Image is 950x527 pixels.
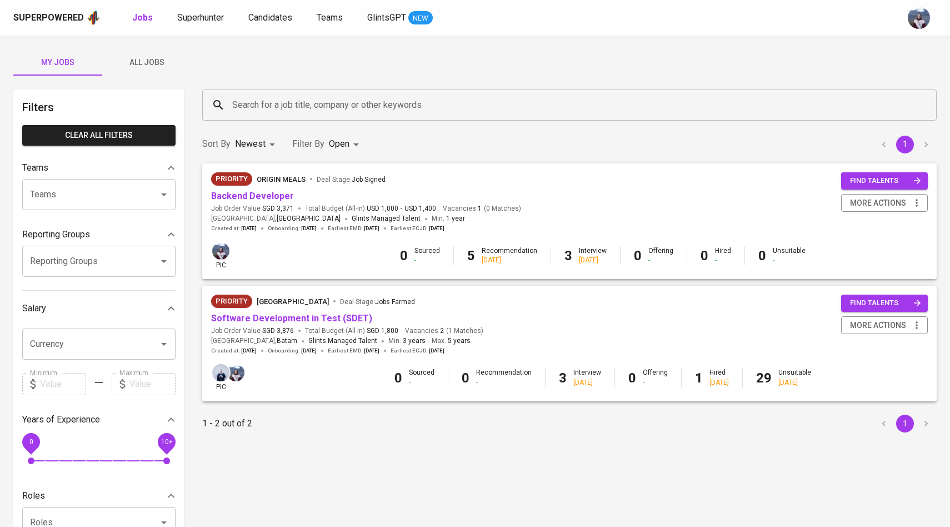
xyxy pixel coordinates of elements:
[559,370,567,386] b: 3
[156,253,172,269] button: Open
[443,204,521,213] span: Vacancies ( 0 Matches )
[257,175,306,183] span: Origin Meals
[301,347,317,355] span: [DATE]
[364,347,379,355] span: [DATE]
[211,204,294,213] span: Job Order Value
[432,215,465,222] span: Min.
[409,368,434,387] div: Sourced
[211,347,257,355] span: Created at :
[400,248,408,263] b: 0
[462,370,469,386] b: 0
[414,246,440,265] div: Sourced
[202,417,252,430] p: 1 - 2 out of 2
[367,12,406,23] span: GlintsGPT
[329,138,349,149] span: Open
[446,215,465,222] span: 1 year
[405,326,483,336] span: Vacancies ( 1 Matches )
[896,136,914,153] button: page 1
[22,485,176,507] div: Roles
[156,336,172,352] button: Open
[161,437,172,445] span: 10+
[328,347,379,355] span: Earliest EMD :
[22,161,48,175] p: Teams
[212,242,229,260] img: christine.raharja@glints.com
[301,225,317,232] span: [DATE]
[211,241,231,270] div: pic
[305,204,436,213] span: Total Budget (All-In)
[628,370,636,386] b: 0
[235,134,279,155] div: Newest
[364,225,379,232] span: [DATE]
[352,215,421,222] span: Glints Managed Talent
[634,248,642,263] b: 0
[429,347,444,355] span: [DATE]
[448,337,471,345] span: 5 years
[428,336,429,347] span: -
[701,248,708,263] b: 0
[908,7,930,29] img: christine.raharja@glints.com
[317,11,345,25] a: Teams
[438,326,444,336] span: 2
[573,378,601,387] div: [DATE]
[432,337,471,345] span: Max.
[277,213,341,225] span: [GEOGRAPHIC_DATA]
[328,225,379,232] span: Earliest EMD :
[850,319,906,332] span: more actions
[391,347,444,355] span: Earliest ECJD :
[394,370,402,386] b: 0
[241,225,257,232] span: [DATE]
[248,11,294,25] a: Candidates
[211,213,341,225] span: [GEOGRAPHIC_DATA] ,
[873,415,937,432] nav: pagination navigation
[648,246,673,265] div: Offering
[643,368,668,387] div: Offering
[329,134,363,155] div: Open
[429,225,444,232] span: [DATE]
[268,225,317,232] span: Onboarding :
[476,378,532,387] div: -
[211,296,252,307] span: Priority
[132,11,155,25] a: Jobs
[156,187,172,202] button: Open
[841,172,928,190] button: find talents
[317,176,386,183] span: Deal Stage :
[248,12,292,23] span: Candidates
[756,370,772,386] b: 29
[22,157,176,179] div: Teams
[896,415,914,432] button: page 1
[564,248,572,263] b: 3
[715,246,731,265] div: Hired
[409,378,434,387] div: -
[177,11,226,25] a: Superhunter
[388,337,426,345] span: Min.
[262,204,294,213] span: SGD 3,371
[13,12,84,24] div: Superpowered
[22,98,176,116] h6: Filters
[841,194,928,212] button: more actions
[109,56,184,69] span: All Jobs
[212,364,229,381] img: annisa@glints.com
[579,256,607,265] div: [DATE]
[841,295,928,312] button: find talents
[211,336,297,347] span: [GEOGRAPHIC_DATA] ,
[403,337,426,345] span: 3 years
[211,295,252,308] div: New Job received from Demand Team
[401,204,402,213] span: -
[391,225,444,232] span: Earliest ECJD :
[695,370,703,386] b: 1
[132,12,153,23] b: Jobs
[308,337,377,345] span: Glints Managed Talent
[268,347,317,355] span: Onboarding :
[850,175,921,187] span: find talents
[579,246,607,265] div: Interview
[404,204,436,213] span: USD 1,400
[476,368,532,387] div: Recommendation
[709,368,729,387] div: Hired
[850,297,921,310] span: find talents
[22,489,45,503] p: Roles
[850,196,906,210] span: more actions
[22,223,176,246] div: Reporting Groups
[715,256,731,265] div: -
[211,313,372,324] a: Software Development in Test (SDET)
[29,437,33,445] span: 0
